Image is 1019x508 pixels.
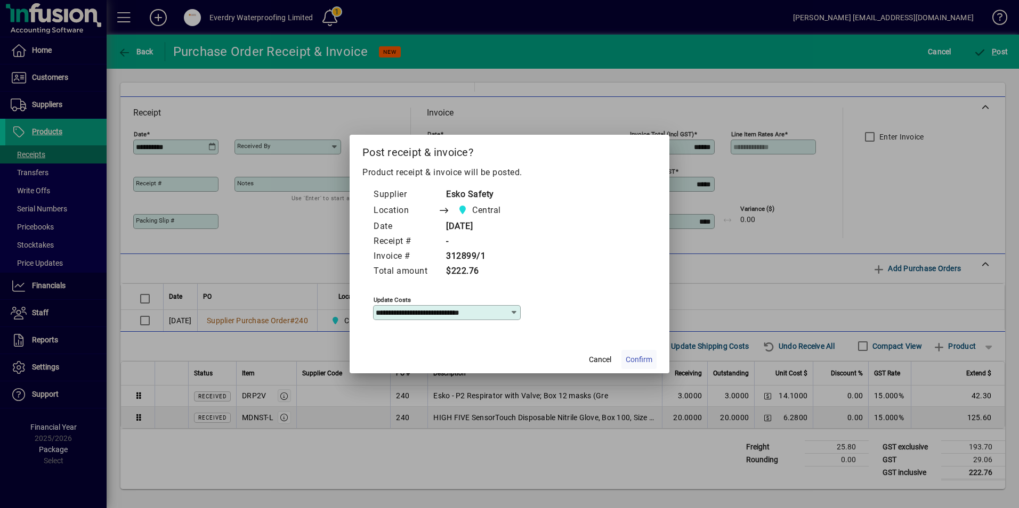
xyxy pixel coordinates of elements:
td: Date [373,219,438,234]
td: $222.76 [438,264,521,279]
td: Location [373,202,438,219]
td: Supplier [373,187,438,202]
span: Cancel [589,354,611,365]
h2: Post receipt & invoice? [350,135,669,166]
span: Central [455,203,505,218]
span: Confirm [626,354,652,365]
span: Central [472,204,501,217]
td: 312899/1 [438,249,521,264]
td: Invoice # [373,249,438,264]
td: - [438,234,521,249]
td: Total amount [373,264,438,279]
td: Esko Safety [438,187,521,202]
button: Cancel [583,350,617,369]
p: Product receipt & invoice will be posted. [362,166,657,179]
button: Confirm [621,350,657,369]
td: Receipt # [373,234,438,249]
td: [DATE] [438,219,521,234]
mat-label: Update costs [374,296,411,304]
